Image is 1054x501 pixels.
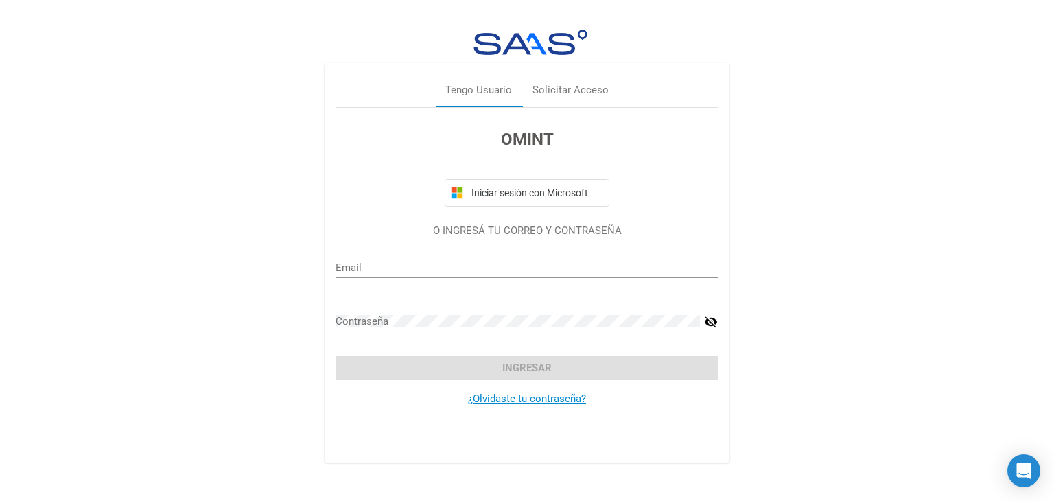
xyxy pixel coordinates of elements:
[336,127,718,152] h3: OMINT
[704,314,718,330] mat-icon: visibility_off
[445,179,609,207] button: Iniciar sesión con Microsoft
[532,83,609,99] div: Solicitar Acceso
[468,393,586,405] a: ¿Olvidaste tu contraseña?
[469,187,603,198] span: Iniciar sesión con Microsoft
[336,223,718,239] p: O INGRESÁ TU CORREO Y CONTRASEÑA
[1007,454,1040,487] div: Open Intercom Messenger
[445,83,512,99] div: Tengo Usuario
[502,362,552,374] span: Ingresar
[336,356,718,380] button: Ingresar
